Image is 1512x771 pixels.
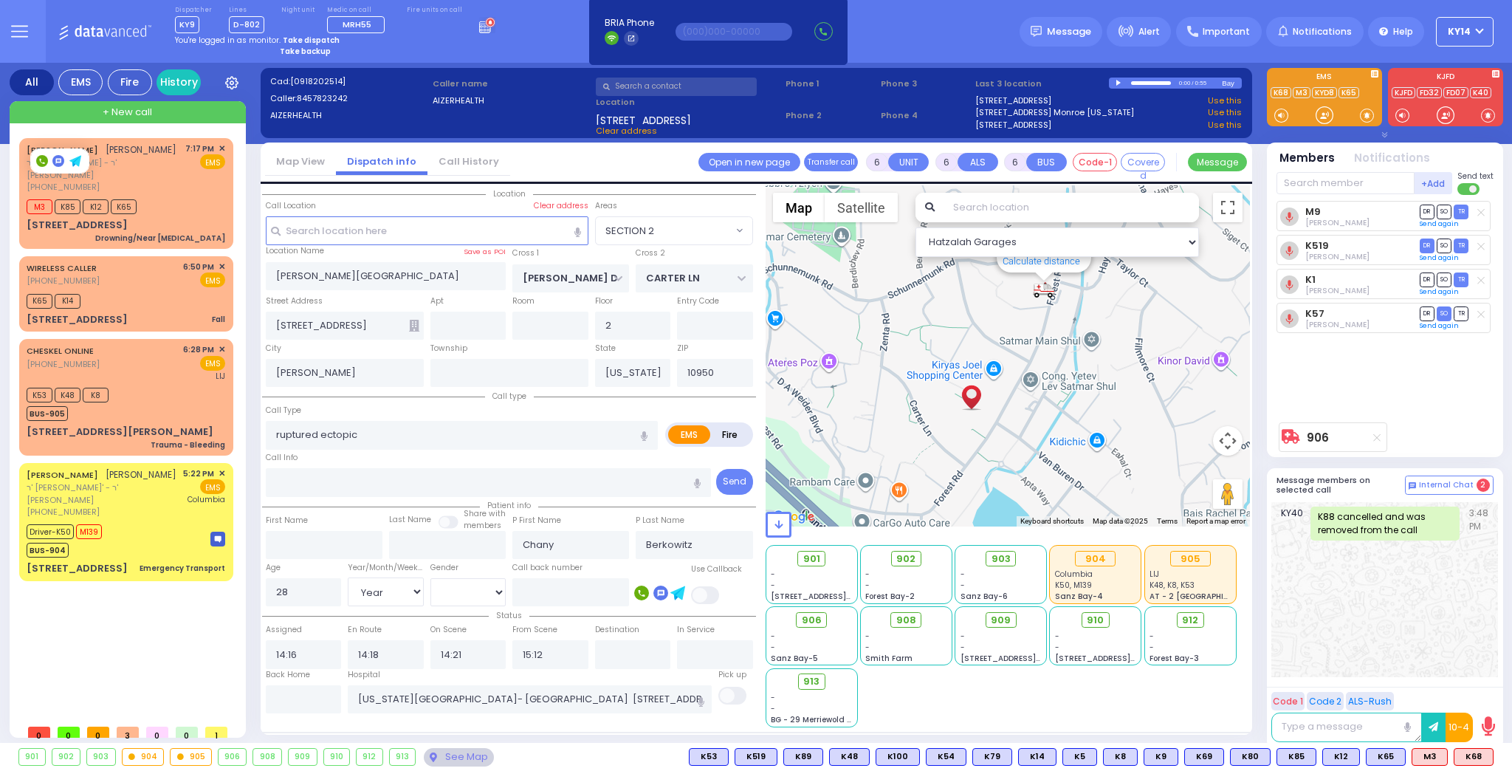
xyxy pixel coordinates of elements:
label: Last 3 location [975,78,1109,90]
label: Cross 2 [636,247,665,259]
div: BLS [1144,748,1178,766]
small: Share with [464,508,506,519]
label: Last Name [389,514,431,526]
span: - [1055,642,1059,653]
span: K53 [27,388,52,402]
label: Age [266,562,281,574]
span: Phone 2 [786,109,876,122]
span: You're logged in as monitor. [175,35,281,46]
div: BLS [876,748,920,766]
span: Help [1393,25,1413,38]
div: 904 [123,749,164,765]
label: Night unit [281,6,315,15]
span: K65 [111,199,137,214]
div: ALS [1454,748,1494,766]
div: [STREET_ADDRESS][PERSON_NAME] [27,425,213,439]
div: ALS [1412,748,1448,766]
a: Send again [1420,253,1459,262]
div: 908 [253,749,281,765]
span: SECTION 2 [605,224,654,239]
div: / [1191,75,1194,92]
div: Fire [108,69,152,95]
button: UNIT [888,153,929,171]
span: K14 [55,294,80,309]
span: - [865,642,870,653]
div: BLS [829,748,870,766]
label: State [595,343,616,354]
button: Internal Chat 2 [1405,476,1494,495]
span: SO [1437,205,1451,219]
label: Turn off text [1457,182,1481,196]
label: Call Info [266,452,298,464]
a: K57 [1305,308,1324,319]
label: EMS [668,425,711,444]
div: BLS [1322,748,1360,766]
a: Open in new page [698,153,800,171]
span: Message [1047,24,1091,39]
span: [PHONE_NUMBER] [27,181,100,193]
input: Search location [944,193,1199,222]
label: Location Name [266,245,324,257]
label: Apt [430,295,444,307]
div: Year/Month/Week/Day [348,562,424,574]
a: K519 [1305,240,1329,251]
a: KJFD [1392,87,1415,98]
span: Abraham Schwartz [1305,217,1370,228]
span: [PHONE_NUMBER] [27,506,100,518]
a: M9 [1305,206,1321,217]
a: K40 [1470,87,1491,98]
span: [PHONE_NUMBER] [27,358,100,370]
span: K65 [27,294,52,309]
div: BLS [1018,748,1056,766]
span: Aron Spielman [1305,251,1370,262]
button: BUS [1026,153,1067,171]
div: All [10,69,54,95]
label: On Scene [430,624,467,636]
a: Map View [265,154,336,168]
span: Moshe Aaron Steinberg [1305,285,1370,296]
span: - [865,580,870,591]
span: - [865,631,870,642]
label: Call back number [512,562,583,574]
div: 902 [52,749,80,765]
span: ✕ [219,261,225,273]
label: Street Address [266,295,323,307]
label: P Last Name [636,515,684,527]
span: 910 [1087,613,1104,628]
button: ALS-Rush [1346,692,1394,710]
span: SECTION 2 [596,217,732,244]
a: K68 [1271,87,1291,98]
a: WIRELESS CALLER [27,262,97,274]
div: [STREET_ADDRESS] [27,218,128,233]
div: 909 [289,749,317,765]
span: Yoel Wiesenfeld [1305,319,1370,330]
a: Send again [1420,219,1459,228]
span: Internal Chat [1419,480,1474,490]
span: 5:22 PM [183,468,214,479]
input: Search hospital [348,685,712,713]
input: (000)000-00000 [676,23,792,41]
a: Calculate distance [1003,256,1080,267]
span: 2 [1477,479,1490,492]
div: 906 [219,749,247,765]
span: - [961,580,965,591]
label: Destination [595,624,639,636]
div: BLS [1276,748,1316,766]
span: - [961,569,965,580]
a: K65 [1339,87,1359,98]
div: See map [424,748,493,767]
span: ✕ [219,143,225,155]
div: Drowning/Near [MEDICAL_DATA] [95,233,225,244]
button: Send [716,469,753,495]
img: message.svg [1031,26,1042,37]
button: Transfer call [804,153,858,171]
input: Search a contact [596,78,757,96]
a: FD07 [1443,87,1468,98]
span: K12 [83,199,109,214]
strong: Take backup [280,46,331,57]
span: KY14 [1448,25,1471,38]
span: BUS-904 [27,543,69,558]
button: Code 1 [1271,692,1305,710]
span: BRIA Phone [605,16,654,30]
span: Driver-K50 [27,524,74,539]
